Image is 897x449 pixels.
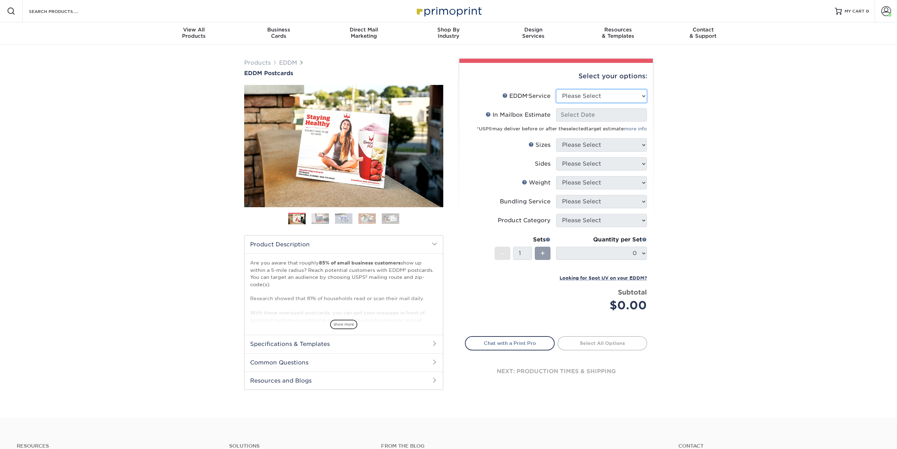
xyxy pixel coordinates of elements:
[491,22,576,45] a: DesignServices
[152,27,236,33] span: View All
[406,27,491,33] span: Shop By
[557,336,647,350] a: Select All Options
[495,236,550,244] div: Sets
[321,27,406,33] span: Direct Mail
[535,160,550,168] div: Sides
[661,22,745,45] a: Contact& Support
[576,27,661,33] span: Resources
[17,443,219,449] h4: Resources
[465,350,647,392] div: next: production times & shipping
[566,126,586,131] span: selected
[245,353,443,371] h2: Common Questions
[244,70,443,77] a: EDDM Postcards
[279,59,297,66] a: EDDM
[414,3,483,19] img: Primoprint
[244,77,443,215] img: EDDM Postcards 01
[560,274,647,281] a: Looking for Spot UV on your EDDM?
[624,126,647,131] a: more info
[152,22,236,45] a: View AllProducts
[618,288,647,296] strong: Subtotal
[540,248,545,259] span: +
[152,27,236,39] div: Products
[312,213,329,224] img: EDDM 02
[491,27,576,39] div: Services
[465,63,647,89] div: Select your options:
[2,428,59,447] iframe: Google Customer Reviews
[288,213,306,225] img: EDDM 01
[501,248,504,259] span: -
[321,27,406,39] div: Marketing
[866,9,869,14] span: 0
[381,443,659,449] h4: From the Blog
[229,443,370,449] h4: Solutions
[28,7,96,15] input: SEARCH PRODUCTS.....
[491,27,576,33] span: Design
[321,22,406,45] a: Direct MailMarketing
[560,275,647,281] small: Looking for Spot UV on your EDDM?
[502,92,550,100] div: EDDM Service
[528,141,550,149] div: Sizes
[522,179,550,187] div: Weight
[500,197,550,206] div: Bundling Service
[319,260,401,266] strong: 85% of small business customers
[244,59,271,66] a: Products
[236,27,321,39] div: Cards
[477,126,647,131] small: *USPS may deliver before or after the target estimate
[556,236,647,244] div: Quantity per Set
[576,27,661,39] div: & Templates
[245,335,443,353] h2: Specifications & Templates
[236,22,321,45] a: BusinessCards
[661,27,745,39] div: & Support
[245,236,443,253] h2: Product Description
[406,27,491,39] div: Industry
[358,213,376,224] img: EDDM 04
[245,371,443,390] h2: Resources and Blogs
[498,216,550,225] div: Product Category
[845,8,865,14] span: MY CART
[250,259,437,388] p: Are you aware that roughly show up within a 5-mile radius? Reach potential customers with EDDM® p...
[576,22,661,45] a: Resources& Templates
[465,336,555,350] a: Chat with a Print Pro
[236,27,321,33] span: Business
[330,320,357,329] span: show more
[335,213,352,224] img: EDDM 03
[382,213,399,224] img: EDDM 05
[244,70,293,77] span: EDDM Postcards
[406,22,491,45] a: Shop ByIndustry
[556,108,647,122] input: Select Date
[561,297,647,314] div: $0.00
[678,443,880,449] a: Contact
[486,111,550,119] div: In Mailbox Estimate
[661,27,745,33] span: Contact
[527,94,528,97] sup: ®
